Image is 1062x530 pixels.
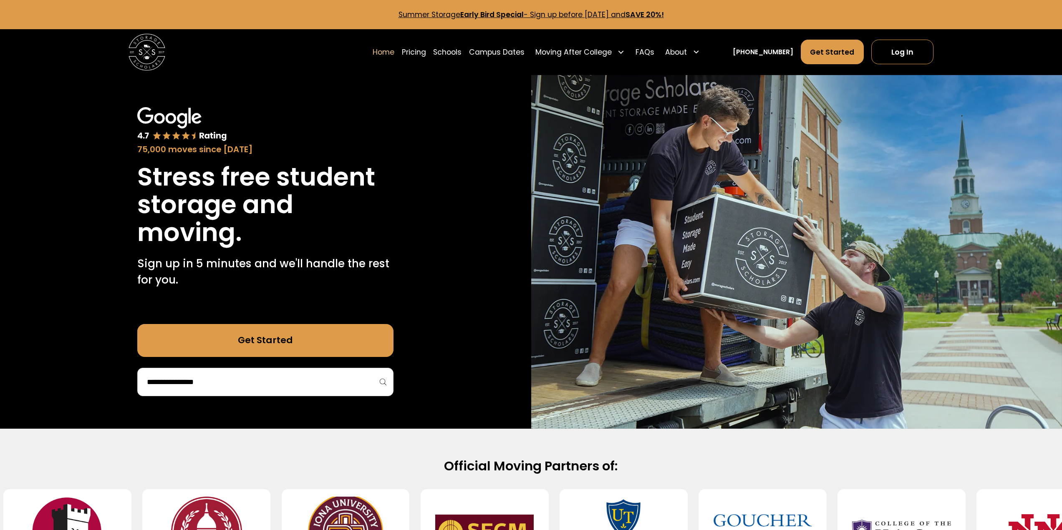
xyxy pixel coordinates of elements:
[733,47,793,57] a: [PHONE_NUMBER]
[469,39,525,65] a: Campus Dates
[399,10,664,20] a: Summer StorageEarly Bird Special- Sign up before [DATE] andSAVE 20%!
[871,40,933,64] a: Log In
[626,10,664,20] strong: SAVE 20%!
[433,39,462,65] a: Schools
[402,39,426,65] a: Pricing
[532,39,628,65] div: Moving After College
[137,324,394,357] a: Get Started
[460,10,524,20] strong: Early Bird Special
[129,34,165,70] a: home
[238,458,824,475] h2: Official Moving Partners of:
[665,47,687,58] div: About
[137,163,394,246] h1: Stress free student storage and moving.
[137,143,394,156] div: 75,000 moves since [DATE]
[373,39,394,65] a: Home
[129,34,165,70] img: Storage Scholars main logo
[801,40,864,64] a: Get Started
[137,255,394,288] p: Sign up in 5 minutes and we'll handle the rest for you.
[535,47,612,58] div: Moving After College
[662,39,704,65] div: About
[636,39,654,65] a: FAQs
[137,107,227,141] img: Google 4.7 star rating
